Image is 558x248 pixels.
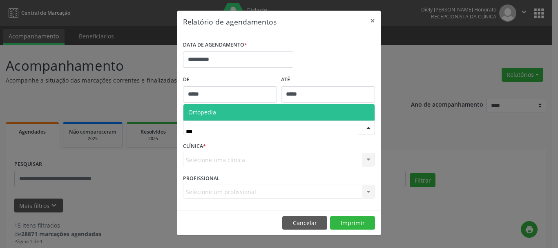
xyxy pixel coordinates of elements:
label: DATA DE AGENDAMENTO [183,39,247,51]
label: ATÉ [281,74,375,86]
label: CLÍNICA [183,140,206,153]
button: Close [364,11,381,31]
label: De [183,74,277,86]
button: Cancelar [282,216,327,230]
button: Imprimir [330,216,375,230]
label: PROFISSIONAL [183,172,220,185]
span: Ortopedia [188,108,216,116]
h5: Relatório de agendamentos [183,16,277,27]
